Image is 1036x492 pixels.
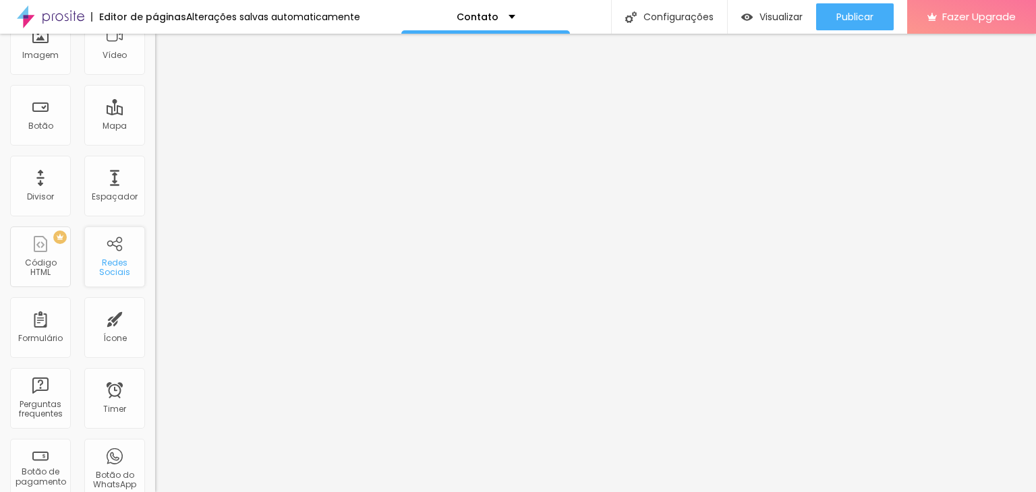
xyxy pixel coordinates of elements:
div: Ícone [103,334,127,343]
div: Mapa [103,121,127,131]
span: Fazer Upgrade [942,11,1016,22]
button: Publicar [816,3,894,30]
button: Visualizar [728,3,816,30]
div: Código HTML [13,258,67,278]
div: Imagem [22,51,59,60]
div: Botão do WhatsApp [88,470,141,490]
div: Editor de páginas [91,12,186,22]
img: Icone [625,11,637,23]
span: Publicar [836,11,873,22]
div: Espaçador [92,192,138,202]
img: view-1.svg [741,11,753,23]
div: Redes Sociais [88,258,141,278]
div: Botão [28,121,53,131]
div: Timer [103,404,126,414]
p: Contato [457,12,498,22]
div: Divisor [27,192,54,202]
div: Vídeo [103,51,127,60]
div: Botão de pagamento [13,467,67,487]
span: Visualizar [759,11,803,22]
div: Alterações salvas automaticamente [186,12,360,22]
div: Perguntas frequentes [13,400,67,419]
div: Formulário [18,334,63,343]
